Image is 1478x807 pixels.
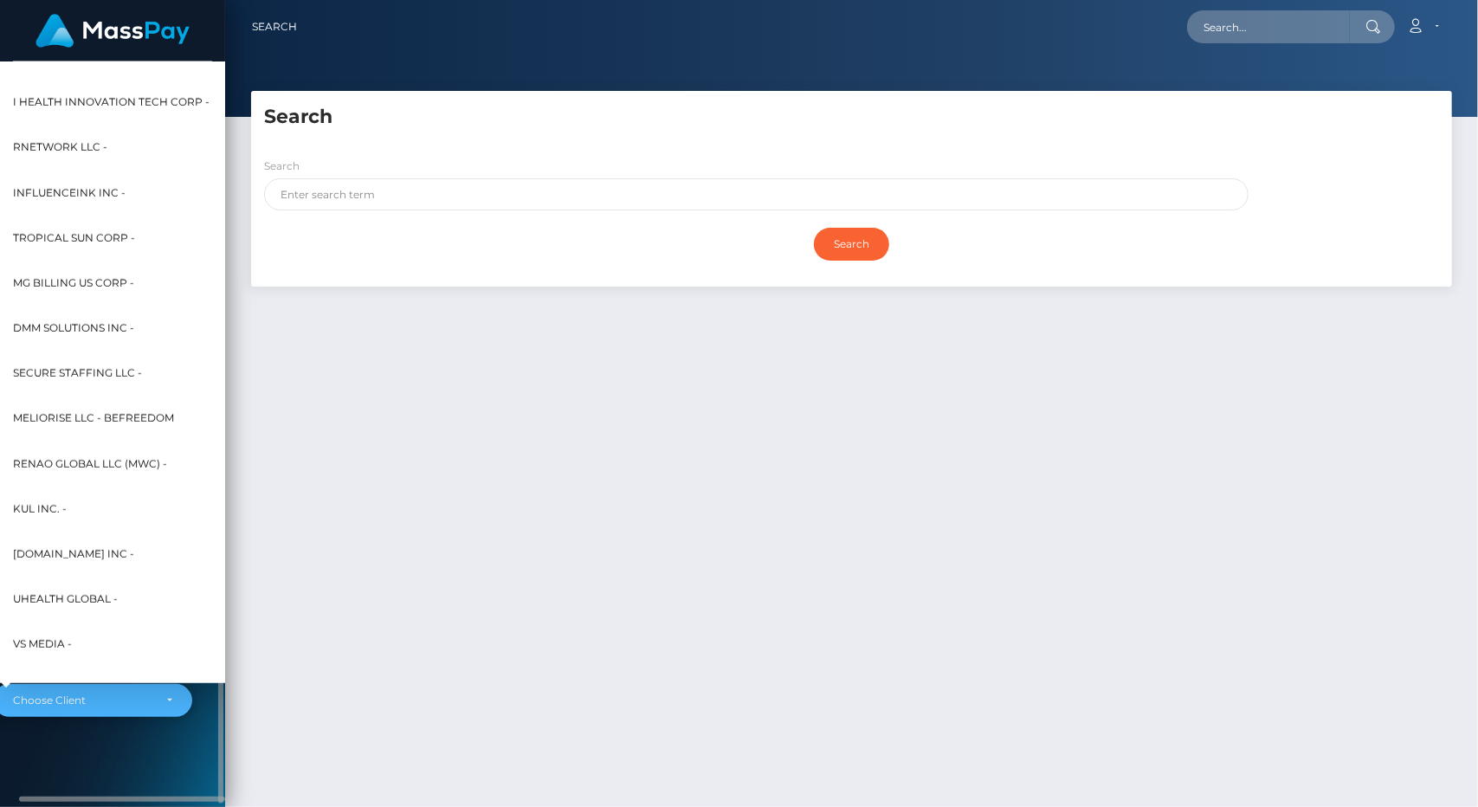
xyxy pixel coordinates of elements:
a: Search [252,9,297,45]
span: Renao Global LLC (MWC) - [13,453,167,475]
span: UHealth Global - [13,588,118,610]
label: Search [264,158,300,174]
span: Kul Inc. - [13,498,67,520]
img: MassPay Logo [35,14,190,48]
div: Choose Client [13,694,152,707]
span: InfluenceInk Inc - [13,182,126,204]
span: MG Billing US Corp - [13,272,134,294]
span: rNetwork LLC - [13,136,107,158]
input: Enter search term [264,178,1249,210]
span: Tropical Sun Corp - [13,227,135,249]
span: DMM Solutions Inc - [13,317,134,339]
span: VS Media - [13,633,72,655]
input: Search [814,228,889,261]
span: [DOMAIN_NAME] INC - [13,543,134,565]
span: I HEALTH INNOVATION TECH CORP - [13,91,210,113]
input: Search... [1187,10,1350,43]
h5: Search [264,104,1439,131]
span: Meliorise LLC - BEfreedom [13,407,174,429]
span: Secure Staffing LLC - [13,362,142,384]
